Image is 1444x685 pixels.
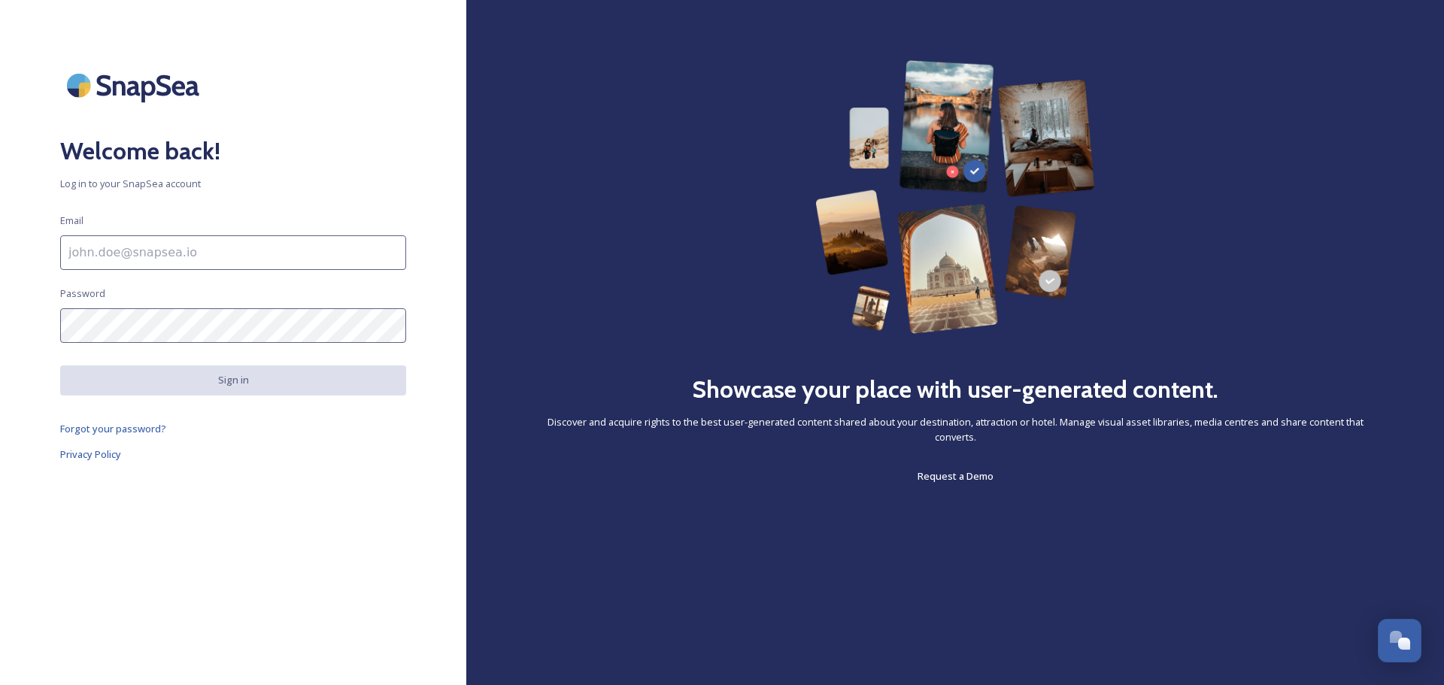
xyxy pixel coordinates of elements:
[60,445,406,463] a: Privacy Policy
[60,235,406,270] input: john.doe@snapsea.io
[60,177,406,191] span: Log in to your SnapSea account
[918,469,994,483] span: Request a Demo
[1378,619,1421,662] button: Open Chat
[60,447,121,461] span: Privacy Policy
[526,415,1384,444] span: Discover and acquire rights to the best user-generated content shared about your destination, att...
[692,371,1218,408] h2: Showcase your place with user-generated content.
[60,214,83,228] span: Email
[60,286,105,301] span: Password
[60,420,406,438] a: Forgot your password?
[918,467,994,485] a: Request a Demo
[60,422,166,435] span: Forgot your password?
[60,133,406,169] h2: Welcome back!
[60,365,406,395] button: Sign in
[60,60,211,111] img: SnapSea Logo
[815,60,1095,334] img: 63b42ca75bacad526042e722_Group%20154-p-800.png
